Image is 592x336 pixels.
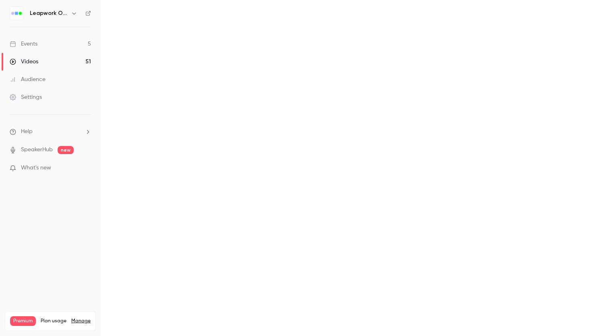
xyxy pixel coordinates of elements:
[10,75,46,83] div: Audience
[21,164,51,172] span: What's new
[10,316,36,326] span: Premium
[10,40,37,48] div: Events
[41,318,66,324] span: Plan usage
[58,146,74,154] span: new
[21,146,53,154] a: SpeakerHub
[10,58,38,66] div: Videos
[10,127,91,136] li: help-dropdown-opener
[10,93,42,101] div: Settings
[21,127,33,136] span: Help
[30,9,68,17] h6: Leapwork Online Event
[10,7,23,20] img: Leapwork Online Event
[71,318,91,324] a: Manage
